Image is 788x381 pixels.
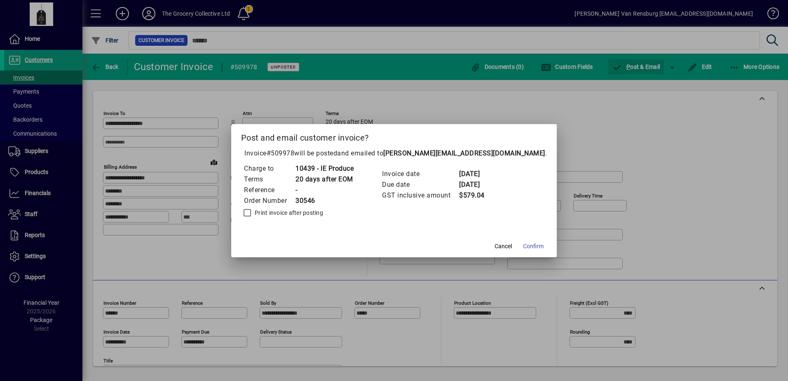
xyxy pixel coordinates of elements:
td: Invoice date [382,169,459,179]
label: Print invoice after posting [253,209,323,217]
p: Invoice will be posted . [241,148,547,158]
b: [PERSON_NAME][EMAIL_ADDRESS][DOMAIN_NAME] [383,149,545,157]
td: Due date [382,179,459,190]
td: Charge to [244,163,295,174]
td: $579.04 [459,190,492,201]
button: Cancel [490,239,516,254]
span: Confirm [523,242,544,251]
td: Reference [244,185,295,195]
td: Terms [244,174,295,185]
span: Cancel [495,242,512,251]
td: 10439 - IE Produce [295,163,354,174]
td: Order Number [244,195,295,206]
button: Confirm [520,239,547,254]
td: GST inclusive amount [382,190,459,201]
td: 30546 [295,195,354,206]
td: [DATE] [459,179,492,190]
td: [DATE] [459,169,492,179]
td: 20 days after EOM [295,174,354,185]
span: #509978 [267,149,295,157]
span: and emailed to [337,149,545,157]
td: - [295,185,354,195]
h2: Post and email customer invoice? [231,124,557,148]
